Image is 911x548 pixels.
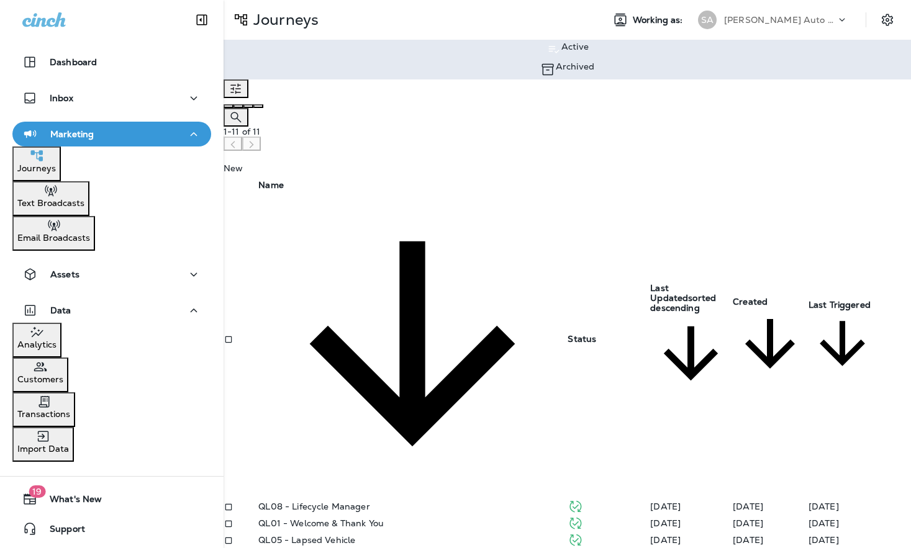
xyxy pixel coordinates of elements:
[258,535,355,545] p: QL05 - Lapsed Vehicle
[12,262,211,287] button: Assets
[258,179,566,349] span: Name
[258,518,384,528] p: QL01 - Welcome & Thank You
[809,299,871,310] span: Last Triggered
[224,79,248,98] button: Filters
[12,487,211,511] button: 19What's New
[633,15,686,25] span: Working as:
[17,163,56,173] p: Journeys
[809,299,876,348] span: Last Triggered
[876,9,899,31] button: Settings
[12,357,68,392] button: Customers
[17,374,63,384] p: Customers
[808,515,911,532] td: [DATE]
[184,7,219,32] button: Collapse Sidebar
[258,179,284,191] span: Name
[12,516,211,541] button: Support
[650,292,716,313] span: sorted descending
[224,127,908,137] div: 1 - 11 of 11
[12,323,61,357] button: Analytics
[50,269,79,279] p: Assets
[248,11,319,29] p: Journeys
[698,11,717,29] div: SA
[650,501,681,512] span: Developer Integrations
[17,233,90,243] p: Email Broadcasts
[561,42,589,52] p: Active
[733,518,763,529] span: Frank Carreno
[50,305,71,315] p: Data
[50,57,97,67] p: Dashboard
[12,427,74,462] button: Import Data
[12,392,75,427] button: Transactions
[17,409,70,419] p: Transactions
[733,296,807,348] span: Created
[650,282,732,358] span: Last Updatedsorted descending
[12,216,95,251] button: Email Broadcasts
[733,534,763,546] span: Frank Carreno
[556,61,594,71] p: Archived
[568,500,583,511] span: Published
[568,534,583,545] span: Published
[224,108,248,127] button: Search Journeys
[568,333,596,344] span: Status
[12,50,211,74] button: Dashboard
[29,485,45,498] span: 19
[650,518,681,529] span: Developer Integrations
[37,524,85,539] span: Support
[724,15,836,25] p: [PERSON_NAME] Auto Service & Tire Pros
[12,122,211,146] button: Marketing
[50,93,73,103] p: Inbox
[650,534,681,546] span: Frank Carreno
[650,282,688,303] span: Last Updated
[808,498,911,515] td: [DATE]
[17,198,84,208] p: Text Broadcasts
[12,181,89,216] button: Text Broadcasts
[12,146,61,181] button: Journeys
[17,339,57,349] p: Analytics
[733,501,763,512] span: Frank Carreno
[258,501,369,511] p: QL08 - Lifecycle Manager
[12,298,211,323] button: Data
[37,494,102,509] span: What's New
[224,163,911,173] p: New
[568,517,583,528] span: Published
[17,444,69,454] p: Import Data
[50,129,94,139] p: Marketing
[12,86,211,110] button: Inbox
[733,296,768,307] span: Created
